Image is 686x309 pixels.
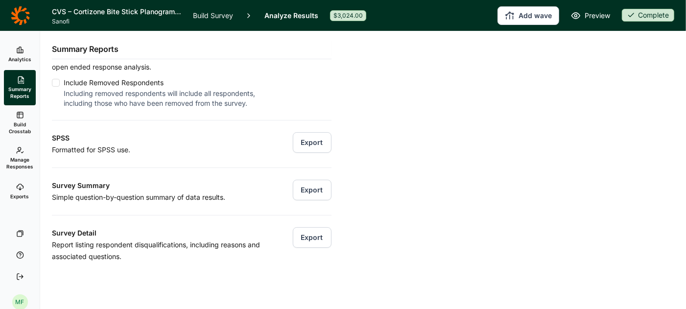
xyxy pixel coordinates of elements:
[4,141,36,176] a: Manage Responses
[64,89,259,108] div: Including removed respondents will include all respondents, including those who have been removed...
[4,70,36,105] a: Summary Reports
[293,227,331,248] button: Export
[8,86,32,99] span: Summary Reports
[293,132,331,153] button: Export
[52,43,118,55] h2: Summary Reports
[585,10,610,22] span: Preview
[497,6,559,25] button: Add wave
[8,56,31,63] span: Analytics
[52,18,181,25] span: Sanofi
[11,193,29,200] span: Exports
[571,10,610,22] a: Preview
[52,6,181,18] h1: CVS – Cortizone Bite Stick Planogram Location
[52,132,271,144] h3: SPSS
[8,121,32,135] span: Build Crosstab
[6,156,33,170] span: Manage Responses
[52,144,271,156] p: Formatted for SPSS use.
[52,180,271,191] h3: Survey Summary
[64,77,259,89] div: Include Removed Respondents
[4,39,36,70] a: Analytics
[52,191,271,203] p: Simple question-by-question summary of data results.
[52,239,271,262] p: Report listing respondent disqualifications, including reasons and associated questions.
[4,176,36,207] a: Exports
[622,9,674,22] div: Complete
[622,9,674,23] button: Complete
[52,49,259,73] p: Individual respondent data for every question. Also used for open ended response analysis.
[330,10,366,21] div: $3,024.00
[293,180,331,200] button: Export
[52,227,271,239] h3: Survey Detail
[4,105,36,141] a: Build Crosstab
